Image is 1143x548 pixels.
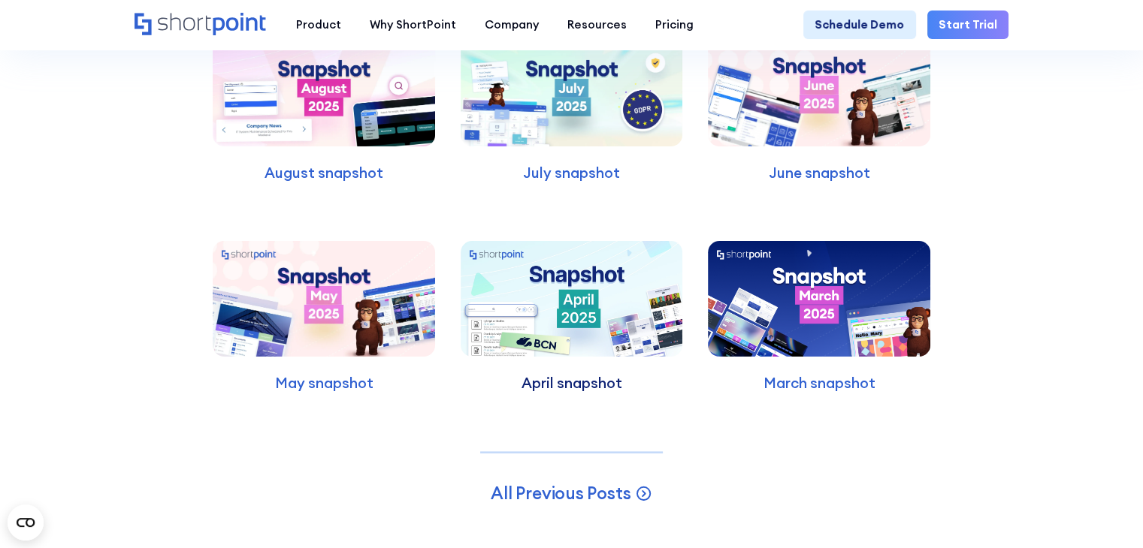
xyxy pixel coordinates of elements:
a: July snapshot [453,8,689,184]
div: Pricing [655,17,694,34]
a: August snapshot [206,8,442,184]
a: Company [470,11,553,39]
a: Home [135,13,268,38]
div: Why ShortPoint [370,17,456,34]
a: Start Trial [927,11,1008,39]
a: Pricing [641,11,708,39]
p: May snapshot [213,372,434,394]
a: April snapshot [453,218,689,393]
a: Resources [553,11,641,39]
iframe: Chat Widget [1068,476,1143,548]
p: July snapshot [461,162,682,184]
p: August snapshot [213,162,434,184]
a: March snapshot [701,218,937,393]
a: Schedule Demo [803,11,915,39]
button: Open CMP widget [8,504,44,540]
a: May snapshot [206,218,442,394]
a: Why ShortPoint [355,11,470,39]
p: April snapshot [461,372,682,394]
span: All Previous Posts [491,482,630,504]
p: March snapshot [708,372,930,394]
a: All Previous Posts [491,482,652,504]
div: Company [485,17,539,34]
p: June snapshot [708,162,930,184]
a: June snapshot [701,8,937,184]
div: Product [296,17,341,34]
div: Resources [567,17,627,34]
a: Product [282,11,355,39]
